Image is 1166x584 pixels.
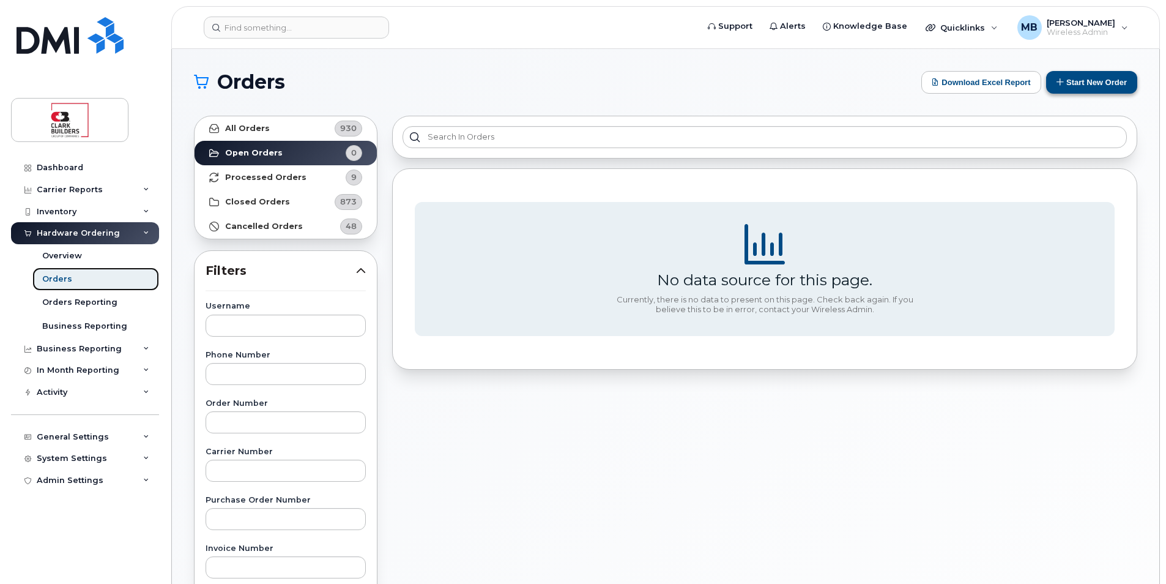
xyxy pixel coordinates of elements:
a: Processed Orders9 [195,165,377,190]
button: Start New Order [1046,71,1137,94]
label: Purchase Order Number [206,496,366,504]
div: Currently, there is no data to present on this page. Check back again. If you believe this to be ... [612,295,918,314]
iframe: Messenger Launcher [1113,531,1157,575]
a: Cancelled Orders48 [195,214,377,239]
label: Invoice Number [206,545,366,553]
strong: Open Orders [225,148,283,158]
span: 873 [340,196,357,208]
input: Search in orders [403,126,1127,148]
label: Username [206,302,366,310]
button: Download Excel Report [921,71,1041,94]
span: Filters [206,262,356,280]
a: All Orders930 [195,116,377,141]
strong: Closed Orders [225,197,290,207]
div: No data source for this page. [657,271,872,289]
strong: All Orders [225,124,270,133]
label: Carrier Number [206,448,366,456]
span: 9 [351,171,357,183]
span: 930 [340,122,357,134]
label: Order Number [206,400,366,408]
a: Open Orders0 [195,141,377,165]
label: Phone Number [206,351,366,359]
strong: Processed Orders [225,173,306,182]
span: 48 [346,220,357,232]
a: Closed Orders873 [195,190,377,214]
span: 0 [351,147,357,159]
span: Orders [217,73,285,91]
strong: Cancelled Orders [225,222,303,231]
